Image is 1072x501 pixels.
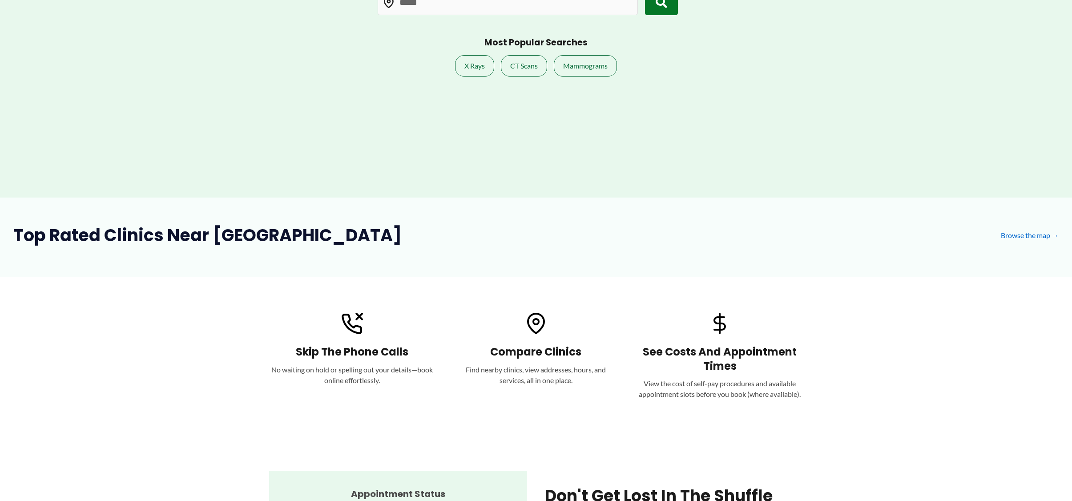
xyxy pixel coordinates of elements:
[709,313,730,334] img: Cost icon
[269,364,435,386] p: No waiting on hold or spelling out your details—book online effortlessly.
[13,224,402,246] h2: Top Rated Clinics Near [GEOGRAPHIC_DATA]
[637,378,803,400] p: View the cost of self-pay procedures and available appointment slots before you book (where avail...
[342,313,363,334] img: Phone icon
[637,345,803,372] h3: See Costs and Appointment Times
[453,364,619,386] p: Find nearby clinics, view addresses, hours, and services, all in one place.
[525,313,547,334] img: Location icon
[554,55,617,77] a: Mammograms
[347,489,450,499] h4: Appointment status
[484,37,588,48] h3: Most Popular Searches
[269,345,435,359] h3: Skip the Phone Calls
[453,345,619,359] h3: Compare Clinics
[455,55,494,77] a: X Rays
[501,55,547,77] a: CT Scans
[1001,229,1059,242] a: Browse the map →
